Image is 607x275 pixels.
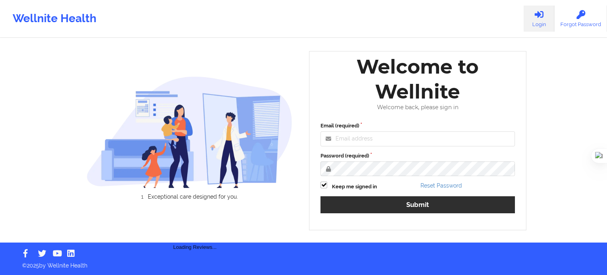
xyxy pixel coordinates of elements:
a: Forgot Password [554,6,607,32]
label: Keep me signed in [332,183,377,191]
a: Reset Password [420,182,462,189]
div: Welcome to Wellnite [315,54,520,104]
div: Loading Reviews... [87,213,304,251]
p: © 2025 by Wellnite Health [17,256,590,269]
li: Exceptional care designed for you. [93,193,292,200]
a: Login [524,6,554,32]
div: Welcome back, please sign in [315,104,520,111]
label: Email (required) [320,122,515,130]
button: Submit [320,196,515,213]
input: Email address [320,131,515,146]
img: wellnite-auth-hero_200.c722682e.png [87,76,293,188]
label: Password (required) [320,152,515,160]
